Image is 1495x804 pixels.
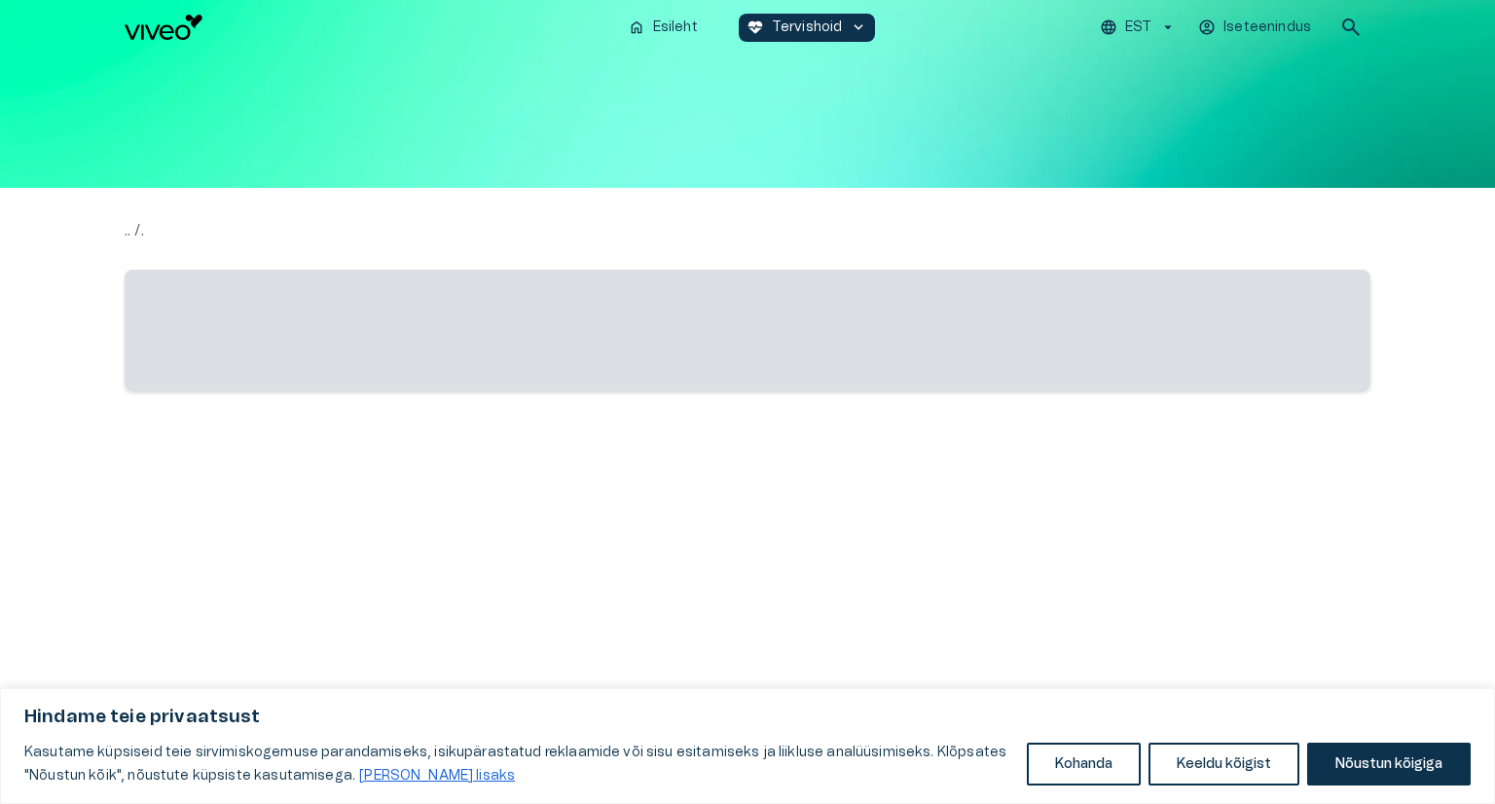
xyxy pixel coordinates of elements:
[1195,14,1316,42] button: Iseteenindus
[125,219,1370,242] p: .. / .
[125,15,612,40] a: Navigate to homepage
[358,768,516,784] a: Loe lisaks
[747,18,764,36] span: ecg_heart
[125,270,1370,390] span: ‌
[1307,743,1471,786] button: Nõustun kõigiga
[1339,16,1363,39] span: search
[125,15,202,40] img: Viveo logo
[1149,743,1299,786] button: Keeldu kõigist
[739,14,876,42] button: ecg_heartTervishoidkeyboard_arrow_down
[1331,8,1370,47] button: open search modal
[1223,18,1311,38] p: Iseteenindus
[24,741,1012,787] p: Kasutame küpsiseid teie sirvimiskogemuse parandamiseks, isikupärastatud reklaamide või sisu esita...
[772,18,843,38] p: Tervishoid
[1027,743,1141,786] button: Kohanda
[1097,14,1180,42] button: EST
[620,14,708,42] button: homeEsileht
[628,18,645,36] span: home
[653,18,698,38] p: Esileht
[24,706,1471,729] p: Hindame teie privaatsust
[1125,18,1151,38] p: EST
[850,18,867,36] span: keyboard_arrow_down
